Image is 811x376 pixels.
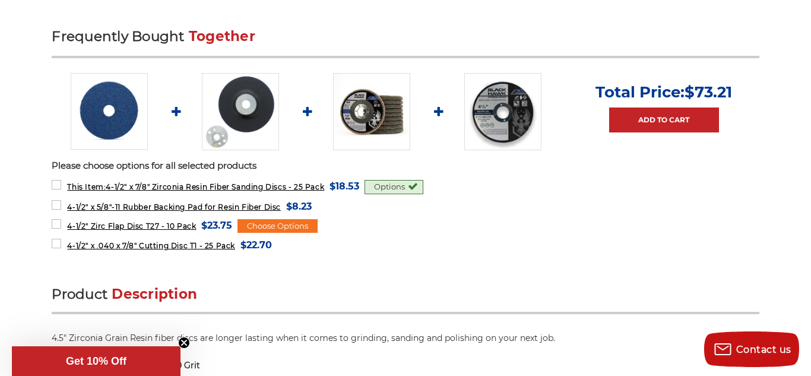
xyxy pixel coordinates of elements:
[12,346,180,376] div: Get 10% OffClose teaser
[237,219,318,233] div: Choose Options
[52,359,759,372] p: Select from
[67,222,196,230] span: 4-1/2" Zirc Flap Disc T27 - 10 Pack
[112,286,197,302] span: Description
[52,286,107,302] span: Product
[609,108,719,132] a: Add to Cart
[67,182,106,191] strong: This Item:
[240,237,272,253] span: $22.70
[66,355,126,367] span: Get 10% Off
[685,83,732,102] span: $73.21
[365,180,423,194] div: Options
[67,182,324,191] span: 4-1/2" x 7/8" Zirconia Resin Fiber Sanding Discs - 25 Pack
[704,331,799,367] button: Contact us
[52,332,759,345] p: 4.5" Zirconia Grain Resin fiber discs are longer lasting when it comes to grinding, sanding and p...
[201,217,232,233] span: $23.75
[67,241,235,250] span: 4-1/2" x .040 x 7/8" Cutting Disc T1 - 25 Pack
[52,159,759,173] p: Please choose options for all selected products
[736,344,791,355] span: Contact us
[595,83,732,102] p: Total Price:
[286,198,312,214] span: $8.23
[178,337,190,349] button: Close teaser
[330,178,359,194] span: $18.53
[189,28,255,45] span: Together
[67,203,281,211] span: 4-1/2" x 5/8"-11 Rubber Backing Pad for Resin Fiber Disc
[71,73,148,150] img: 4-1/2" zirc resin fiber disc
[52,28,184,45] span: Frequently Bought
